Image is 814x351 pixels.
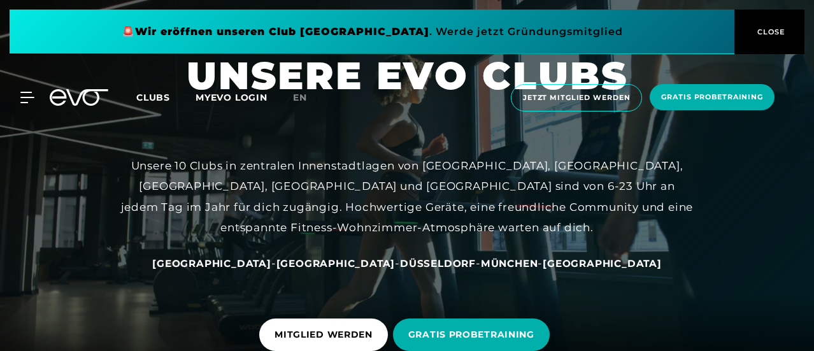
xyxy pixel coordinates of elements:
span: Jetzt Mitglied werden [523,92,630,103]
span: Clubs [136,92,170,103]
a: Clubs [136,91,196,103]
span: GRATIS PROBETRAINING [408,328,534,341]
a: MYEVO LOGIN [196,92,268,103]
button: CLOSE [734,10,804,54]
span: en [293,92,307,103]
a: [GEOGRAPHIC_DATA] [276,257,396,269]
div: Unsere 10 Clubs in zentralen Innenstadtlagen von [GEOGRAPHIC_DATA], [GEOGRAPHIC_DATA], [GEOGRAPHI... [120,155,694,238]
div: - - - - [120,253,694,273]
a: en [293,90,322,105]
a: Gratis Probetraining [646,84,778,111]
a: Düsseldorf [400,257,476,269]
a: [GEOGRAPHIC_DATA] [543,257,662,269]
a: München [481,257,538,269]
span: MITGLIED WERDEN [275,328,373,341]
a: [GEOGRAPHIC_DATA] [152,257,271,269]
span: Gratis Probetraining [661,92,763,103]
span: CLOSE [754,26,785,38]
a: Jetzt Mitglied werden [507,84,646,111]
